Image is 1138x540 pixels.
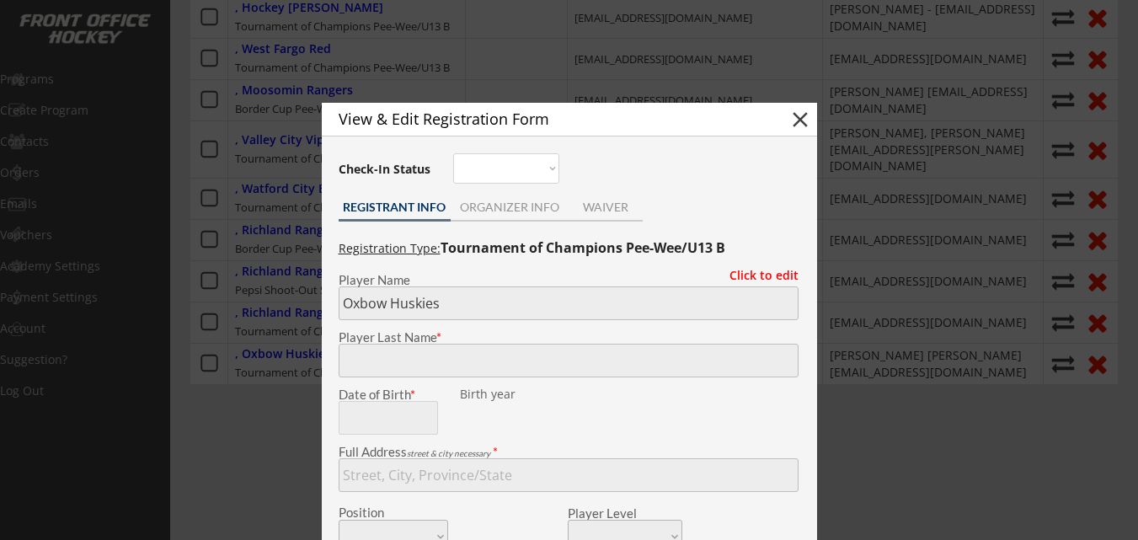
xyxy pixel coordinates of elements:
[339,240,441,256] u: Registration Type:
[569,201,643,213] div: WAIVER
[339,111,758,126] div: View & Edit Registration Form
[568,507,682,520] div: Player Level
[460,388,565,401] div: We are transitioning the system to collect and store date of birth instead of just birth year to ...
[451,201,569,213] div: ORGANIZER INFO
[339,506,425,519] div: Position
[441,238,725,257] strong: Tournament of Champions Pee-Wee/U13 B
[339,458,799,492] input: Street, City, Province/State
[339,331,799,344] div: Player Last Name
[339,388,448,401] div: Date of Birth
[717,270,799,281] div: Click to edit
[460,388,565,400] div: Birth year
[407,448,490,458] em: street & city necessary
[339,163,434,175] div: Check-In Status
[788,107,813,132] button: close
[339,446,799,458] div: Full Address
[339,274,799,286] div: Player Name
[339,201,451,213] div: REGISTRANT INFO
